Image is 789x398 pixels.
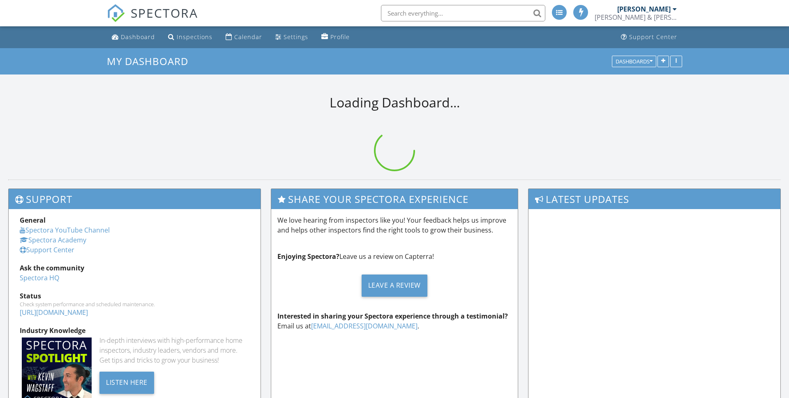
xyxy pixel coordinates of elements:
[629,33,677,41] div: Support Center
[612,56,656,67] button: Dashboards
[99,372,154,394] div: Listen Here
[271,189,518,209] h3: Share Your Spectora Experience
[131,4,198,21] span: SPECTORA
[277,215,512,235] p: We love hearing from inspectors like you! Your feedback helps us improve and helps other inspecto...
[20,326,249,335] div: Industry Knowledge
[20,291,249,301] div: Status
[618,30,681,45] a: Support Center
[20,226,110,235] a: Spectora YouTube Channel
[381,5,545,21] input: Search everything...
[20,308,88,317] a: [URL][DOMAIN_NAME]
[108,30,158,45] a: Dashboard
[165,30,216,45] a: Inspections
[362,275,427,297] div: Leave a Review
[272,30,311,45] a: Settings
[595,13,677,21] div: Bryan & Bryan Inspections
[20,263,249,273] div: Ask the community
[528,189,780,209] h3: Latest Updates
[277,312,508,321] strong: Interested in sharing your Spectora experience through a testimonial?
[99,335,249,365] div: In-depth interviews with high-performance home inspectors, industry leaders, vendors and more. Ge...
[121,33,155,41] div: Dashboard
[20,216,46,225] strong: General
[284,33,308,41] div: Settings
[311,321,418,331] a: [EMAIL_ADDRESS][DOMAIN_NAME]
[20,301,249,307] div: Check system performance and scheduled maintenance.
[616,58,653,64] div: Dashboards
[177,33,212,41] div: Inspections
[617,5,671,13] div: [PERSON_NAME]
[277,311,512,331] p: Email us at .
[20,273,59,282] a: Spectora HQ
[107,54,195,68] a: My Dashboard
[277,252,339,261] strong: Enjoying Spectora?
[222,30,265,45] a: Calendar
[277,268,512,303] a: Leave a Review
[20,235,86,244] a: Spectora Academy
[99,377,154,386] a: Listen Here
[277,251,512,261] p: Leave us a review on Capterra!
[107,11,198,28] a: SPECTORA
[20,245,74,254] a: Support Center
[318,30,353,45] a: Profile
[330,33,350,41] div: Profile
[107,4,125,22] img: The Best Home Inspection Software - Spectora
[234,33,262,41] div: Calendar
[9,189,261,209] h3: Support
